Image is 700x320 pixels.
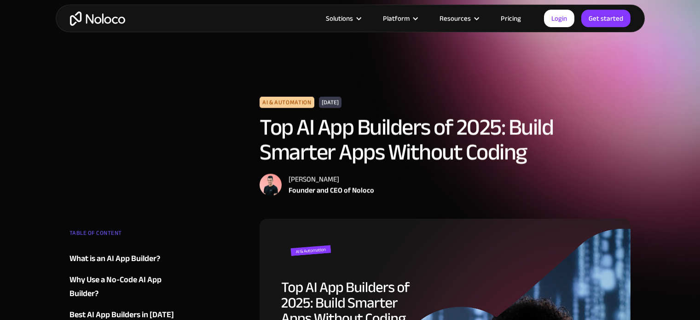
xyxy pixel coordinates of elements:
div: [DATE] [318,97,341,108]
div: Resources [428,12,489,24]
div: [PERSON_NAME] [289,174,374,185]
a: Why Use a No-Code AI App Builder? [69,273,181,301]
a: Login [544,10,574,27]
h1: Top AI App Builders of 2025: Build Smarter Apps Without Coding [260,115,631,164]
div: Resources [440,12,471,24]
div: Solutions [314,12,371,24]
a: home [70,12,125,26]
a: What is an AI App Builder? [69,252,181,266]
div: AI & Automation [260,97,314,108]
div: Platform [383,12,410,24]
div: TABLE OF CONTENT [69,226,181,244]
div: Platform [371,12,428,24]
a: Get started [581,10,631,27]
a: Pricing [489,12,532,24]
div: Founder and CEO of Noloco [289,185,374,196]
div: Solutions [326,12,353,24]
div: What is an AI App Builder? [69,252,160,266]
